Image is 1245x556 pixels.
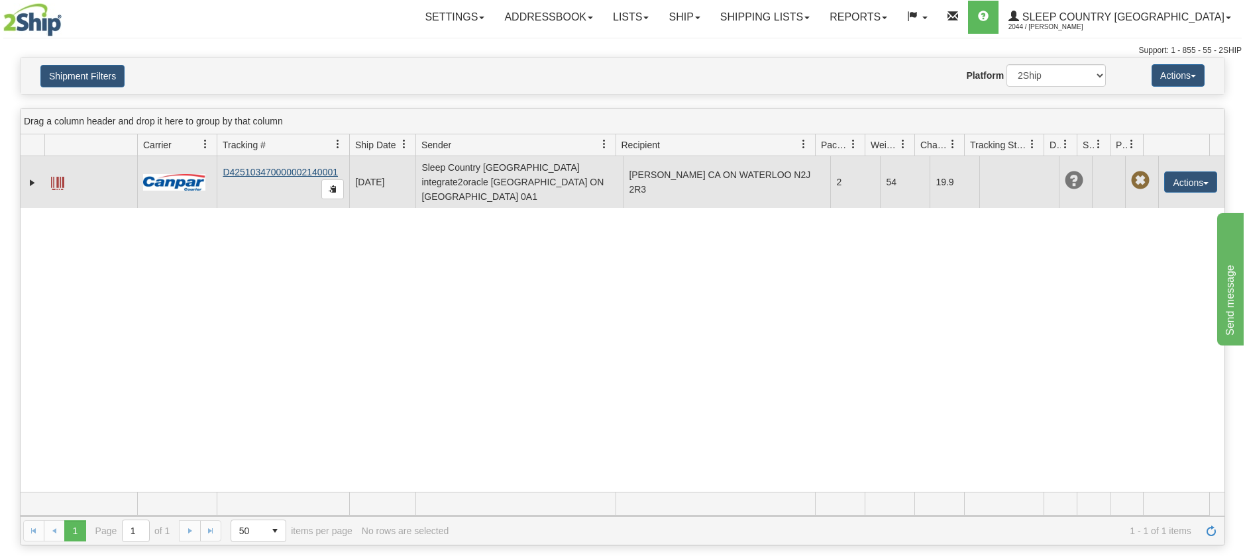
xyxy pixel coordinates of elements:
span: 2044 / [PERSON_NAME] [1008,21,1108,34]
button: Actions [1152,64,1205,87]
td: 54 [880,156,930,208]
td: 19.9 [930,156,979,208]
a: Shipment Issues filter column settings [1087,133,1110,156]
span: Tracking # [223,138,266,152]
span: Pickup Status [1116,138,1127,152]
button: Copy to clipboard [321,179,344,199]
a: Weight filter column settings [892,133,914,156]
div: Send message [10,8,123,24]
a: Tracking Status filter column settings [1021,133,1044,156]
span: Unknown [1065,171,1083,190]
span: Packages [821,138,849,152]
span: select [264,520,286,541]
span: Sleep Country [GEOGRAPHIC_DATA] [1019,11,1224,23]
td: 2 [830,156,880,208]
span: Page of 1 [95,520,170,542]
a: Settings [415,1,494,34]
span: Ship Date [355,138,396,152]
a: Sleep Country [GEOGRAPHIC_DATA] 2044 / [PERSON_NAME] [999,1,1241,34]
button: Actions [1164,171,1217,193]
a: D425103470000002140001 [223,167,338,177]
span: 50 [239,524,256,537]
span: Delivery Status [1050,138,1061,152]
a: Shipping lists [710,1,820,34]
a: Packages filter column settings [842,133,865,156]
a: Reports [820,1,897,34]
span: Sender [421,138,451,152]
a: Lists [603,1,659,34]
span: Page sizes drop down [231,520,286,542]
a: Recipient filter column settings [792,133,815,156]
td: Sleep Country [GEOGRAPHIC_DATA] integrate2oracle [GEOGRAPHIC_DATA] ON [GEOGRAPHIC_DATA] 0A1 [415,156,623,208]
span: Weight [871,138,898,152]
span: Shipment Issues [1083,138,1094,152]
a: Sender filter column settings [593,133,616,156]
iframe: chat widget [1215,210,1244,346]
div: Support: 1 - 855 - 55 - 2SHIP [3,45,1242,56]
a: Charge filter column settings [942,133,964,156]
input: Page 1 [123,520,149,541]
a: Pickup Status filter column settings [1120,133,1143,156]
span: Recipient [622,138,660,152]
a: Expand [26,176,39,189]
span: Pickup Not Assigned [1131,171,1150,190]
div: grid grouping header [21,109,1224,134]
a: Refresh [1201,520,1222,541]
span: Page 1 [64,520,85,541]
span: Carrier [143,138,172,152]
span: Tracking Status [970,138,1028,152]
div: No rows are selected [362,526,449,536]
img: 14 - Canpar [143,174,205,191]
a: Ship Date filter column settings [393,133,415,156]
span: items per page [231,520,352,542]
a: Addressbook [494,1,603,34]
label: Platform [966,69,1004,82]
a: Label [51,171,64,192]
a: Tracking # filter column settings [327,133,349,156]
a: Carrier filter column settings [194,133,217,156]
img: logo2044.jpg [3,3,62,36]
span: 1 - 1 of 1 items [458,526,1191,536]
a: Delivery Status filter column settings [1054,133,1077,156]
td: [DATE] [349,156,415,208]
span: Charge [920,138,948,152]
a: Ship [659,1,710,34]
button: Shipment Filters [40,65,125,87]
td: [PERSON_NAME] CA ON WATERLOO N2J 2R3 [623,156,830,208]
